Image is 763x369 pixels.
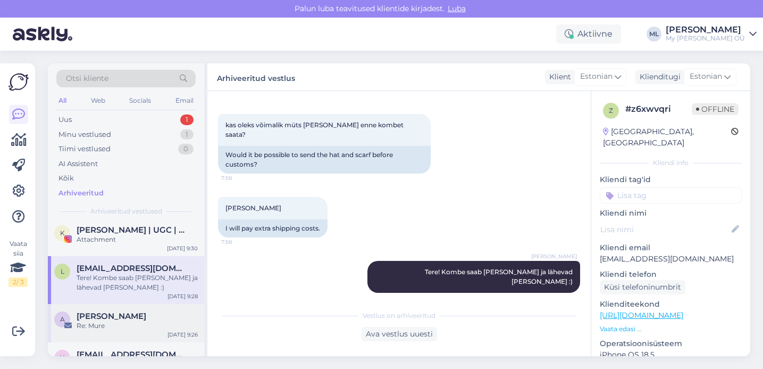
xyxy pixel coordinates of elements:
a: [URL][DOMAIN_NAME] [600,310,683,320]
div: Web [89,94,107,108]
p: Vaata edasi ... [600,324,742,334]
div: Klient [545,71,571,83]
span: K [60,229,65,237]
a: [PERSON_NAME]My [PERSON_NAME] OÜ [666,26,757,43]
span: Estonian [580,71,613,83]
span: 7:58 [221,174,261,182]
p: Kliendi tag'id [600,174,742,185]
div: # z6xwvqri [625,103,692,116]
div: Ava vestlus uuesti [362,327,437,341]
div: Re: Mure [77,321,198,331]
span: z [609,106,613,114]
div: 1 [180,114,194,125]
p: iPhone OS 18.5 [600,349,742,360]
span: 7:58 [221,238,261,246]
label: Arhiveeritud vestlus [217,70,295,84]
div: 0 [178,144,194,154]
div: Arhiveeritud [58,188,104,199]
p: Klienditeekond [600,299,742,310]
img: Askly Logo [9,72,29,92]
div: 2 / 3 [9,277,28,287]
span: Anni A. [77,311,146,321]
div: Email [173,94,196,108]
span: Otsi kliente [66,73,108,84]
span: helenlauri@gmail.com [77,350,187,359]
span: kas oleks võimalik müts [PERSON_NAME] enne kombet saata? [225,121,405,138]
span: l [61,267,64,275]
div: 1 [180,129,194,140]
span: Tere! Kombe saab [PERSON_NAME] ja lähevad [PERSON_NAME] :) [425,268,574,285]
div: [PERSON_NAME] [666,26,745,34]
span: Kristin | UGC | SoMe spetsialist 🤍 [77,225,187,235]
div: Kõik [58,173,74,184]
span: ljaanisk@gmail.com [77,264,187,273]
p: Kliendi nimi [600,208,742,219]
span: Offline [692,103,739,115]
div: Kliendi info [600,158,742,168]
div: Tere! Kombe saab [PERSON_NAME] ja lähevad [PERSON_NAME] :) [77,273,198,292]
div: Uus [58,114,72,125]
span: 9:28 [537,293,577,301]
span: h [60,354,65,362]
div: Klienditugi [635,71,681,83]
p: Kliendi telefon [600,269,742,280]
span: Arhiveeritud vestlused [90,207,162,216]
div: [DATE] 9:30 [167,244,198,252]
div: Attachment [77,235,198,244]
input: Lisa tag [600,187,742,203]
div: Aktiivne [556,24,621,44]
div: I will pay extra shipping costs. [218,219,328,237]
div: Küsi telefoninumbrit [600,280,685,294]
span: A [60,315,65,323]
span: Vestlus on arhiveeritud [363,311,435,321]
span: [PERSON_NAME] [531,252,577,260]
div: ML [647,27,661,42]
div: Socials [127,94,153,108]
div: Minu vestlused [58,129,111,140]
p: Kliendi email [600,242,742,253]
span: Estonian [690,71,722,83]
input: Lisa nimi [600,224,730,235]
div: My [PERSON_NAME] OÜ [666,34,745,43]
span: [PERSON_NAME] [225,204,281,212]
div: [DATE] 9:28 [167,292,198,300]
span: Luba [445,4,469,13]
div: AI Assistent [58,159,98,169]
div: Would it be possible to send the hat and scarf before customs? [218,146,431,174]
div: All [56,94,69,108]
div: [DATE] 9:26 [167,331,198,339]
div: Vaata siia [9,239,28,287]
div: Tiimi vestlused [58,144,111,154]
div: [GEOGRAPHIC_DATA], [GEOGRAPHIC_DATA] [603,126,731,149]
p: Operatsioonisüsteem [600,338,742,349]
p: [EMAIL_ADDRESS][DOMAIN_NAME] [600,253,742,265]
